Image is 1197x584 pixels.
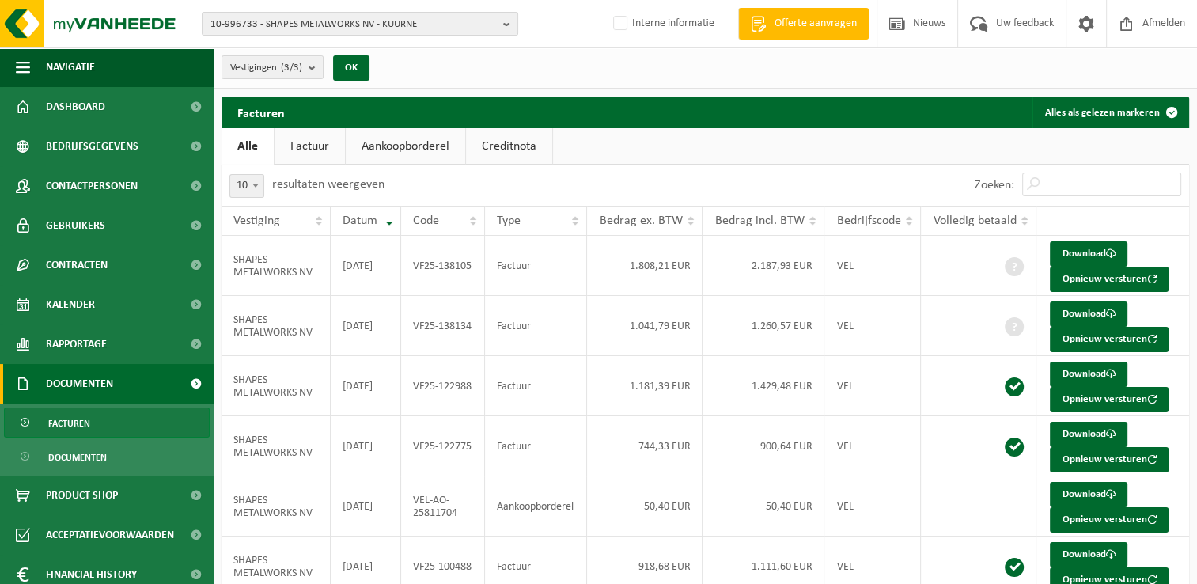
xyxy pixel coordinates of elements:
[46,324,107,364] span: Rapportage
[1050,507,1169,533] button: Opnieuw versturen
[401,236,485,296] td: VF25-138105
[331,356,401,416] td: [DATE]
[1050,482,1127,507] a: Download
[222,236,331,296] td: SHAPES METALWORKS NV
[46,87,105,127] span: Dashboard
[599,214,682,227] span: Bedrag ex. BTW
[4,442,210,472] a: Documenten
[281,63,302,73] count: (3/3)
[229,174,264,198] span: 10
[703,356,824,416] td: 1.429,48 EUR
[1050,327,1169,352] button: Opnieuw versturen
[233,214,280,227] span: Vestiging
[4,408,210,438] a: Facturen
[46,245,108,285] span: Contracten
[1050,267,1169,292] button: Opnieuw versturen
[222,296,331,356] td: SHAPES METALWORKS NV
[46,285,95,324] span: Kalender
[230,175,263,197] span: 10
[46,364,113,404] span: Documenten
[824,356,921,416] td: VEL
[1050,542,1127,567] a: Download
[703,416,824,476] td: 900,64 EUR
[46,127,138,166] span: Bedrijfsgegevens
[222,476,331,537] td: SHAPES METALWORKS NV
[1032,97,1188,128] button: Alles als gelezen markeren
[485,356,587,416] td: Factuur
[272,178,384,191] label: resultaten weergeven
[275,128,345,165] a: Factuur
[210,13,497,36] span: 10-996733 - SHAPES METALWORKS NV - KUURNE
[587,416,703,476] td: 744,33 EUR
[46,206,105,245] span: Gebruikers
[413,214,439,227] span: Code
[1050,422,1127,447] a: Download
[331,476,401,537] td: [DATE]
[202,12,518,36] button: 10-996733 - SHAPES METALWORKS NV - KUURNE
[975,179,1014,192] label: Zoeken:
[230,56,302,80] span: Vestigingen
[343,214,377,227] span: Datum
[222,97,301,127] h2: Facturen
[933,214,1016,227] span: Volledig betaald
[48,442,107,472] span: Documenten
[738,8,869,40] a: Offerte aanvragen
[466,128,552,165] a: Creditnota
[46,47,95,87] span: Navigatie
[587,296,703,356] td: 1.041,79 EUR
[703,476,824,537] td: 50,40 EUR
[1050,362,1127,387] a: Download
[703,236,824,296] td: 2.187,93 EUR
[485,416,587,476] td: Factuur
[824,476,921,537] td: VEL
[824,236,921,296] td: VEL
[46,166,138,206] span: Contactpersonen
[1050,387,1169,412] button: Opnieuw versturen
[222,55,324,79] button: Vestigingen(3/3)
[333,55,369,81] button: OK
[497,214,521,227] span: Type
[714,214,804,227] span: Bedrag incl. BTW
[703,296,824,356] td: 1.260,57 EUR
[836,214,900,227] span: Bedrijfscode
[401,416,485,476] td: VF25-122775
[1050,301,1127,327] a: Download
[1050,241,1127,267] a: Download
[587,236,703,296] td: 1.808,21 EUR
[46,476,118,515] span: Product Shop
[46,515,174,555] span: Acceptatievoorwaarden
[48,408,90,438] span: Facturen
[222,356,331,416] td: SHAPES METALWORKS NV
[401,356,485,416] td: VF25-122988
[824,296,921,356] td: VEL
[587,356,703,416] td: 1.181,39 EUR
[610,12,714,36] label: Interne informatie
[485,296,587,356] td: Factuur
[401,476,485,537] td: VEL-AO-25811704
[485,236,587,296] td: Factuur
[331,416,401,476] td: [DATE]
[1050,447,1169,472] button: Opnieuw versturen
[222,128,274,165] a: Alle
[771,16,861,32] span: Offerte aanvragen
[401,296,485,356] td: VF25-138134
[331,236,401,296] td: [DATE]
[222,416,331,476] td: SHAPES METALWORKS NV
[824,416,921,476] td: VEL
[346,128,465,165] a: Aankoopborderel
[485,476,587,537] td: Aankoopborderel
[331,296,401,356] td: [DATE]
[587,476,703,537] td: 50,40 EUR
